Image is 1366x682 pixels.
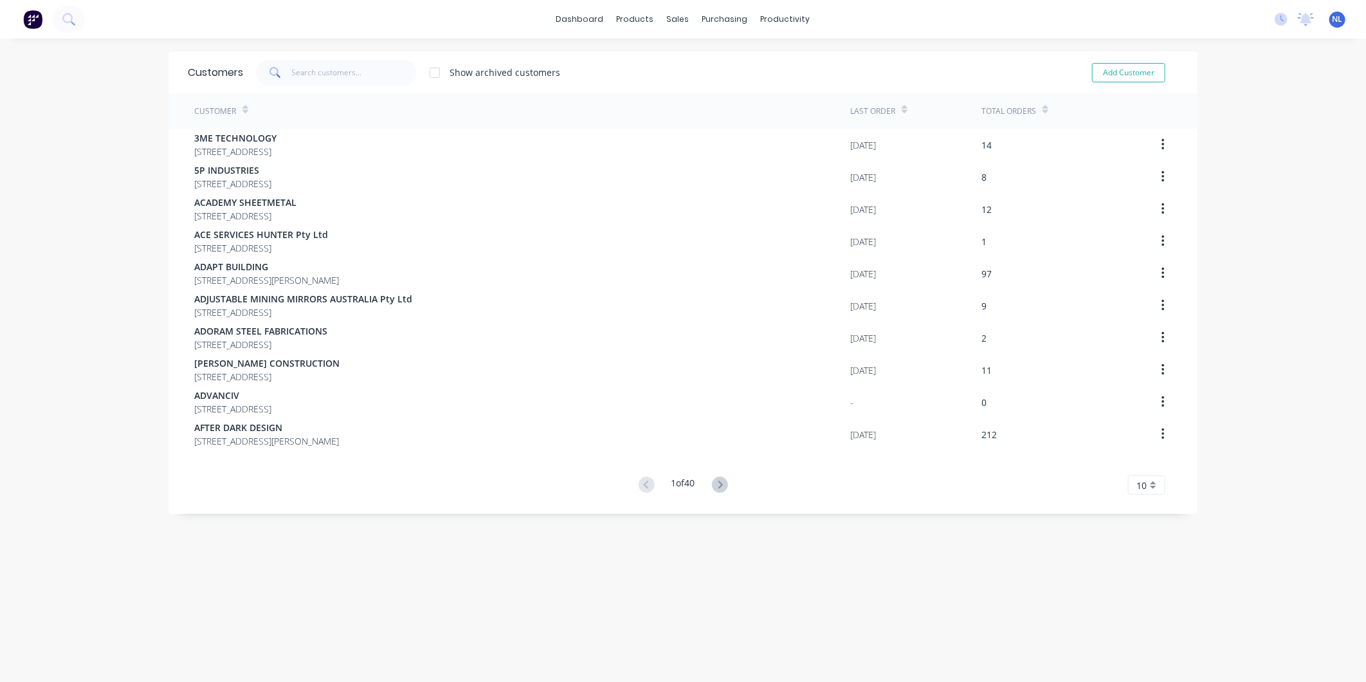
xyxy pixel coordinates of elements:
button: Add Customer [1092,63,1165,82]
div: Total Orders [981,106,1036,117]
span: [PERSON_NAME] CONSTRUCTION [194,356,340,370]
div: 8 [981,170,987,184]
div: [DATE] [850,331,876,345]
div: [DATE] [850,138,876,152]
span: [STREET_ADDRESS] [194,370,340,383]
a: dashboard [550,10,610,29]
span: [STREET_ADDRESS] [194,209,296,223]
span: ADJUSTABLE MINING MIRRORS AUSTRALIA Pty Ltd [194,292,412,306]
div: purchasing [696,10,754,29]
div: 1 [981,235,987,248]
div: Show archived customers [450,66,560,79]
div: 12 [981,203,992,216]
div: products [610,10,660,29]
div: 2 [981,331,987,345]
div: [DATE] [850,267,876,281]
div: [DATE] [850,170,876,184]
div: 212 [981,428,997,441]
div: sales [660,10,696,29]
span: ADAPT BUILDING [194,260,339,273]
span: [STREET_ADDRESS] [194,402,271,416]
span: 5P INDUSTRIES [194,163,271,177]
div: [DATE] [850,235,876,248]
span: [STREET_ADDRESS][PERSON_NAME] [194,273,339,287]
span: ACE SERVICES HUNTER Pty Ltd [194,228,328,241]
div: Last Order [850,106,895,117]
div: Customers [188,65,243,80]
span: ACADEMY SHEETMETAL [194,196,296,209]
span: AFTER DARK DESIGN [194,421,339,434]
span: [STREET_ADDRESS] [194,177,271,190]
span: NL [1333,14,1343,25]
div: 97 [981,267,992,281]
span: [STREET_ADDRESS] [194,338,327,351]
span: [STREET_ADDRESS][PERSON_NAME] [194,434,339,448]
div: 1 of 40 [671,476,695,495]
div: productivity [754,10,817,29]
span: [STREET_ADDRESS] [194,145,277,158]
span: ADORAM STEEL FABRICATIONS [194,324,327,338]
span: [STREET_ADDRESS] [194,306,412,319]
div: [DATE] [850,364,876,377]
div: 14 [981,138,992,152]
div: [DATE] [850,299,876,313]
div: [DATE] [850,203,876,216]
span: 10 [1136,479,1147,492]
div: - [850,396,853,409]
span: ADVANCIV [194,389,271,402]
div: 11 [981,364,992,377]
input: Search customers... [292,60,417,86]
span: 3ME TECHNOLOGY [194,131,277,145]
div: Customer [194,106,236,117]
div: [DATE] [850,428,876,441]
img: Factory [23,10,42,29]
div: 9 [981,299,987,313]
div: 0 [981,396,987,409]
span: [STREET_ADDRESS] [194,241,328,255]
